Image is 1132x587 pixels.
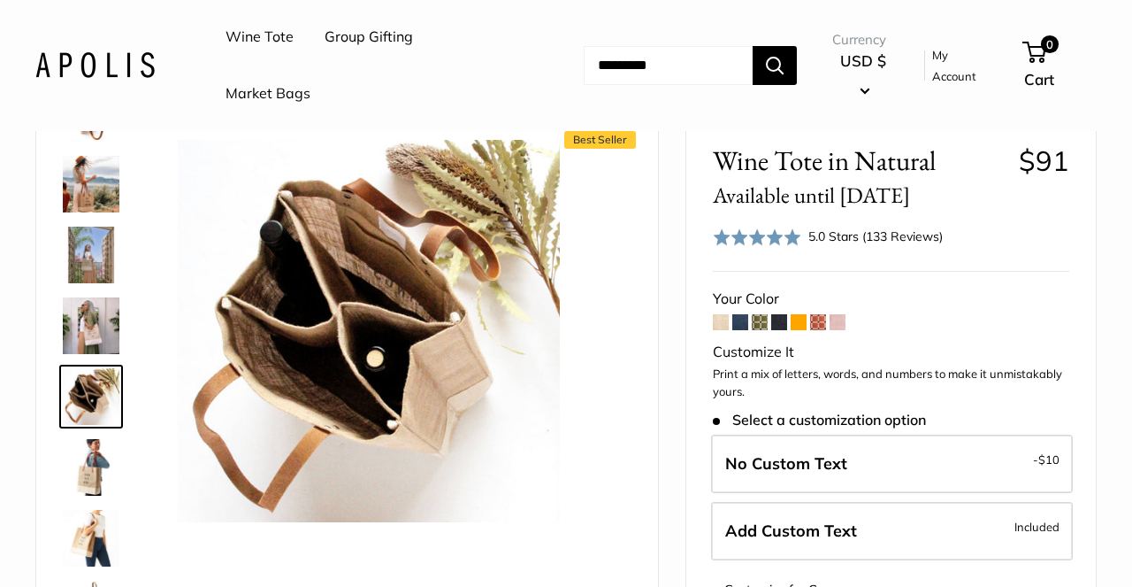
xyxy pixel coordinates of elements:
img: Wine Tote in Natural [63,297,119,354]
span: Included [1014,516,1059,537]
img: Wine Tote in Natural [63,227,119,283]
a: description_Versatile and chic, perfect to take anywhere. [59,436,123,499]
span: Currency [832,27,894,52]
div: Your Color [713,286,1069,313]
button: Search [753,46,797,85]
span: - [1033,449,1059,470]
span: 0 [1040,35,1058,53]
span: $91 [1019,143,1069,178]
a: Group Gifting [325,24,413,50]
button: USD $ [832,47,894,104]
span: No Custom Text [725,453,847,474]
img: Wine Tote in Natural [63,368,119,425]
div: 5.0 Stars (133 Reviews) [808,227,943,246]
a: My Account [932,44,992,88]
small: Available until [DATE] [713,181,910,209]
span: Wine Tote in Natural [713,144,1006,210]
img: description_Versatile and chic, perfect to take anywhere. [63,439,119,496]
a: Market Bags [226,81,310,107]
span: USD $ [840,51,886,70]
a: Wine Tote in Natural [59,223,123,287]
label: Add Custom Text [711,502,1073,560]
img: Apolis [35,52,155,78]
a: Wine Tote in Natural [59,365,123,429]
a: Wine Tote in Natural [59,294,123,358]
label: Leave Blank [711,435,1073,493]
span: $10 [1038,452,1059,467]
img: Wine Tote in Natural [63,156,119,212]
span: Best Seller [564,131,636,149]
div: Customize It [713,339,1069,366]
a: Wine Tote in Natural [59,152,123,216]
div: 5.0 Stars (133 Reviews) [713,224,943,250]
img: Wine Tote in Natural [63,510,119,567]
p: Print a mix of letters, words, and numbers to make it unmistakably yours. [713,366,1069,400]
input: Search... [584,46,753,85]
a: Wine Tote in Natural [59,506,123,570]
span: Cart [1024,70,1054,89]
span: Add Custom Text [725,521,857,541]
iframe: Sign Up via Text for Offers [14,520,189,573]
a: 0 Cart [1024,37,1097,94]
img: Wine Tote in Natural [178,140,560,522]
a: Wine Tote [226,24,294,50]
span: Select a customization option [713,412,926,429]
